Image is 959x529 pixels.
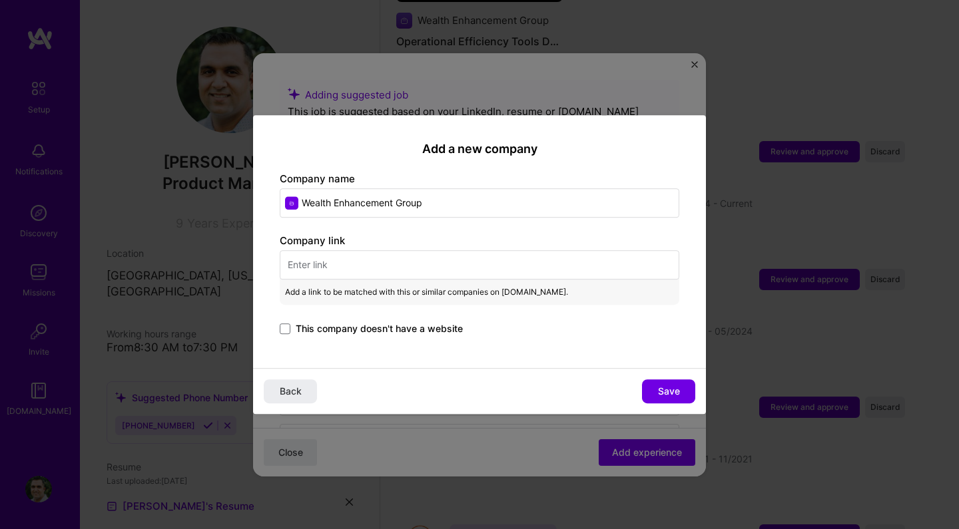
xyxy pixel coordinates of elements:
button: Save [642,379,695,403]
span: Back [280,385,302,398]
input: Enter name [280,188,679,218]
button: Back [264,379,317,403]
span: Save [658,385,680,398]
label: Company name [280,172,355,185]
h2: Add a new company [280,142,679,156]
label: Company link [280,234,345,247]
span: This company doesn't have a website [296,322,463,335]
span: Add a link to be matched with this or similar companies on [DOMAIN_NAME]. [285,285,568,299]
input: Enter link [280,250,679,279]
